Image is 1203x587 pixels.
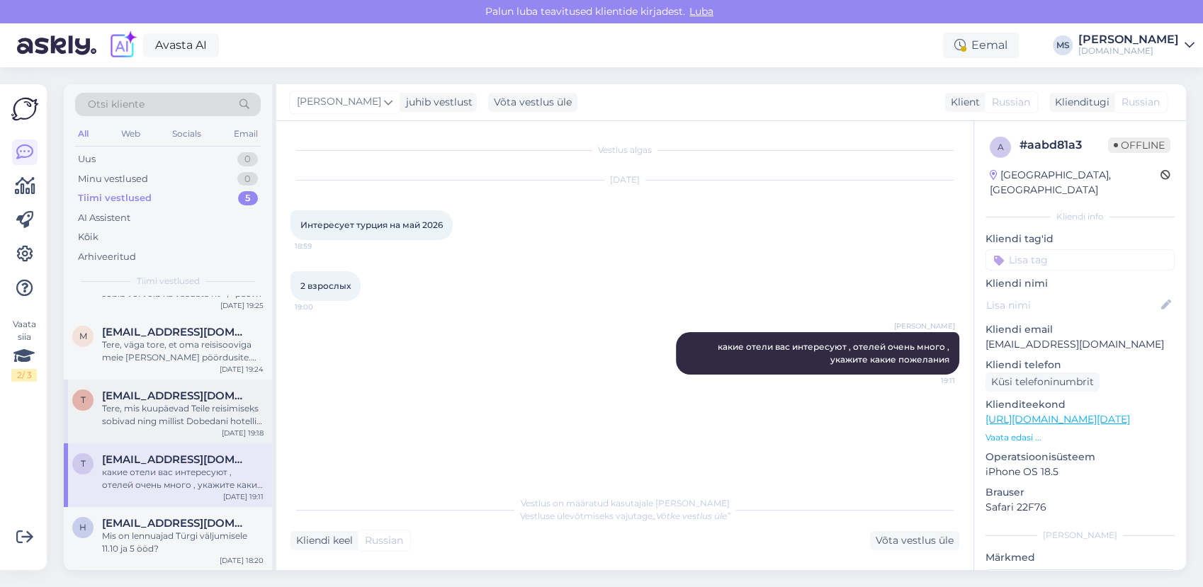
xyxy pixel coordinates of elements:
[992,95,1030,110] span: Russian
[102,530,264,555] div: Mis on lennuajad Türgi väljumisele 11.10 ja 5 ööd?
[520,511,730,521] span: Vestluse ülevõtmiseks vajutage
[985,485,1175,500] p: Brauser
[102,517,249,530] span: helenhoolma@gmail.com
[78,230,98,244] div: Kõik
[220,300,264,311] div: [DATE] 19:25
[1053,35,1073,55] div: MS
[102,326,249,338] span: maiaholland07@gmail.com
[985,431,1175,444] p: Vaata edasi ...
[102,466,264,491] div: какие отели вас интересуют , отелей очень много , укажите какие пожелания
[300,220,443,230] span: Интересует турция на май 2026
[220,364,264,375] div: [DATE] 19:24
[75,125,91,143] div: All
[102,402,264,428] div: Tere, mis kuupäevad Teile reisimiseks sobivad ning millist Dobedani hotelli silmas peate? Mitmele...
[902,375,955,386] span: 19:11
[1108,137,1170,153] span: Offline
[78,211,130,225] div: AI Assistent
[985,550,1175,565] p: Märkmed
[11,318,37,382] div: Vaata siia
[300,280,351,291] span: 2 взрослых
[237,172,258,186] div: 0
[295,302,348,312] span: 19:00
[108,30,137,60] img: explore-ai
[79,331,87,341] span: m
[81,458,86,469] span: T
[78,191,152,205] div: Tiimi vestlused
[220,555,264,566] div: [DATE] 18:20
[894,321,955,331] span: [PERSON_NAME]
[295,241,348,251] span: 18:59
[985,465,1175,479] p: iPhone OS 18.5
[118,125,143,143] div: Web
[102,338,264,364] div: Tere, väga tore, et oma reisisooviga meie [PERSON_NAME] pöördusite. Kuna hotellide valik on väga ...
[1020,137,1108,154] div: # aabd81a3
[990,168,1160,198] div: [GEOGRAPHIC_DATA], [GEOGRAPHIC_DATA]
[488,93,577,112] div: Võta vestlus üle
[985,413,1130,426] a: [URL][DOMAIN_NAME][DATE]
[11,369,37,382] div: 2 / 3
[985,358,1175,372] p: Kliendi telefon
[985,210,1175,223] div: Kliendi info
[237,152,258,166] div: 0
[365,533,403,548] span: Russian
[1049,95,1109,110] div: Klienditugi
[1122,95,1160,110] span: Russian
[1078,34,1194,57] a: [PERSON_NAME][DOMAIN_NAME]
[985,322,1175,337] p: Kliendi email
[943,33,1019,58] div: Eemal
[985,500,1175,515] p: Safari 22F76
[81,394,86,405] span: T
[985,337,1175,352] p: [EMAIL_ADDRESS][DOMAIN_NAME]
[290,533,353,548] div: Kliendi keel
[985,232,1175,246] p: Kliendi tag'id
[88,97,145,112] span: Otsi kliente
[143,33,219,57] a: Avasta AI
[238,191,258,205] div: 5
[1078,45,1179,57] div: [DOMAIN_NAME]
[986,297,1158,313] input: Lisa nimi
[685,5,718,18] span: Luba
[78,250,136,264] div: Arhiveeritud
[290,144,959,156] div: Vestlus algas
[169,125,204,143] div: Socials
[985,529,1175,542] div: [PERSON_NAME]
[521,498,730,508] span: Vestlus on määratud kasutajale [PERSON_NAME]
[1078,34,1179,45] div: [PERSON_NAME]
[137,275,200,287] span: Tiimi vestlused
[985,450,1175,465] p: Operatsioonisüsteem
[222,428,264,438] div: [DATE] 19:18
[79,522,86,532] span: h
[223,491,264,502] div: [DATE] 19:11
[231,125,261,143] div: Email
[400,95,473,110] div: juhib vestlust
[985,397,1175,412] p: Klienditeekond
[653,511,730,521] i: „Võtke vestlus üle”
[870,531,959,550] div: Võta vestlus üle
[945,95,980,110] div: Klient
[718,341,951,365] span: какие отели вас интересуют , отелей очень много , укажите какие пожелания
[78,172,148,186] div: Minu vestlused
[11,96,38,122] img: Askly Logo
[985,372,1100,392] div: Küsi telefoninumbrit
[297,94,381,110] span: [PERSON_NAME]
[998,142,1004,152] span: a
[985,249,1175,270] input: Lisa tag
[985,276,1175,291] p: Kliendi nimi
[102,389,249,402] span: Tair.tuk@mail.ru
[290,173,959,186] div: [DATE]
[102,453,249,466] span: Tair.tuk@mail.ru
[78,152,96,166] div: Uus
